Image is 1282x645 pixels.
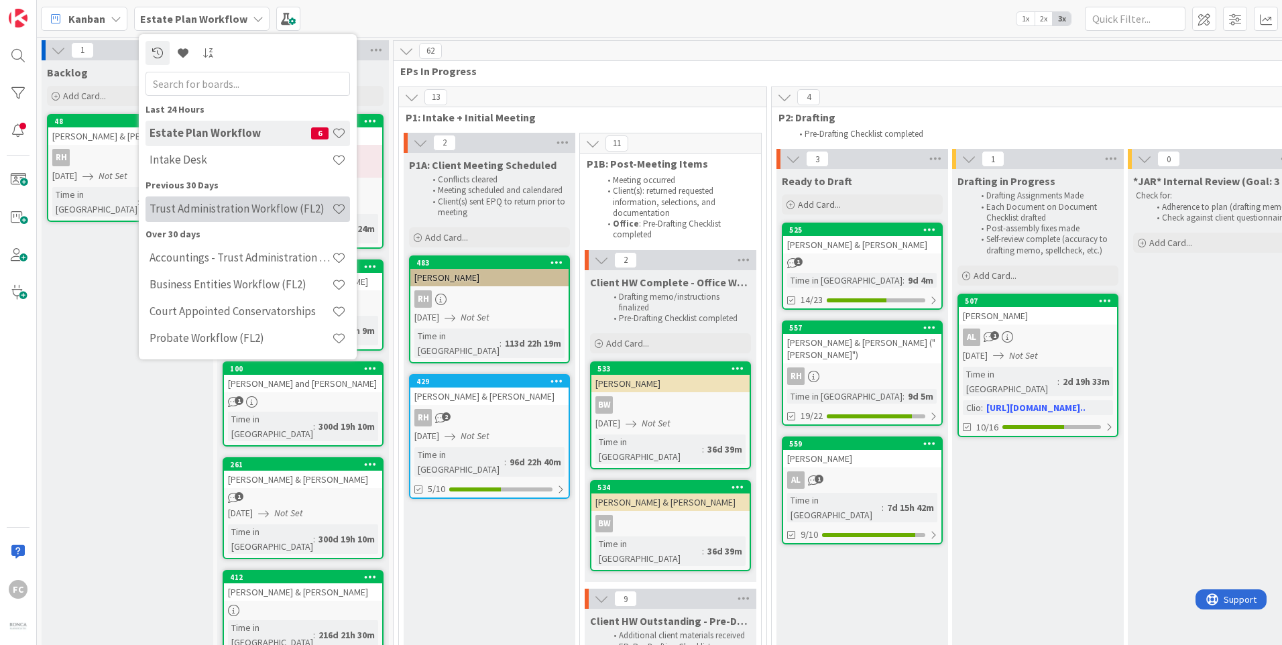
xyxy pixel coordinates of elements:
[414,329,500,358] div: Time in [GEOGRAPHIC_DATA]
[600,219,746,241] li: : Pre-Drafting Checklist completed
[801,528,818,542] span: 9/10
[52,169,77,183] span: [DATE]
[591,396,750,414] div: BW
[957,174,1055,188] span: Drafting in Progress
[504,455,506,469] span: :
[409,374,570,499] a: 429[PERSON_NAME] & [PERSON_NAME]RH[DATE]Not SetTime in [GEOGRAPHIC_DATA]:96d 22h 40m5/10
[416,377,569,386] div: 429
[433,135,456,151] span: 2
[642,417,671,429] i: Not Set
[595,416,620,430] span: [DATE]
[410,257,569,269] div: 483
[606,630,749,641] li: Additional client materials received
[782,436,943,544] a: 559[PERSON_NAME]ALTime in [GEOGRAPHIC_DATA]:7d 15h 42m9/10
[595,536,702,566] div: Time in [GEOGRAPHIC_DATA]
[990,331,999,340] span: 1
[597,364,750,373] div: 533
[414,447,504,477] div: Time in [GEOGRAPHIC_DATA]
[783,450,941,467] div: [PERSON_NAME]
[315,532,378,546] div: 300d 19h 10m
[606,337,649,349] span: Add Card...
[591,363,750,375] div: 533
[959,307,1117,325] div: [PERSON_NAME]
[414,290,432,308] div: RH
[1035,12,1053,25] span: 2x
[224,459,382,471] div: 261
[597,483,750,492] div: 534
[591,481,750,493] div: 534
[99,170,127,182] i: Not Set
[974,270,1016,282] span: Add Card...
[591,493,750,511] div: [PERSON_NAME] & [PERSON_NAME]
[313,532,315,546] span: :
[959,295,1117,307] div: 507
[224,459,382,488] div: 261[PERSON_NAME] & [PERSON_NAME]
[982,151,1004,167] span: 1
[63,90,106,102] span: Add Card...
[704,544,746,559] div: 36d 39m
[605,135,628,152] span: 11
[71,42,94,58] span: 1
[410,409,569,426] div: RH
[974,223,1116,234] li: Post-assembly fixes made
[704,442,746,457] div: 36d 39m
[224,571,382,583] div: 412
[590,614,751,628] span: Client HW Outstanding - Pre-Drafting Checklist
[228,524,313,554] div: Time in [GEOGRAPHIC_DATA]
[963,400,981,415] div: Clio
[311,127,329,139] span: 6
[414,409,432,426] div: RH
[787,367,805,385] div: RH
[606,292,749,314] li: Drafting memo/instructions finalized
[406,111,750,124] span: P1: Intake + Initial Meeting
[986,402,1086,414] a: [URL][DOMAIN_NAME]..
[506,455,565,469] div: 96d 22h 40m
[959,329,1117,346] div: AL
[789,323,941,333] div: 557
[224,571,382,601] div: 412[PERSON_NAME] & [PERSON_NAME]
[981,400,983,415] span: :
[416,258,569,268] div: 483
[224,471,382,488] div: [PERSON_NAME] & [PERSON_NAME]
[9,9,27,27] img: Visit kanbanzone.com
[410,375,569,388] div: 429
[591,363,750,392] div: 533[PERSON_NAME]
[591,481,750,511] div: 534[PERSON_NAME] & [PERSON_NAME]
[223,361,384,447] a: 100[PERSON_NAME] and [PERSON_NAME]Time in [GEOGRAPHIC_DATA]:300d 19h 10m
[228,506,253,520] span: [DATE]
[782,320,943,426] a: 557[PERSON_NAME] & [PERSON_NAME] ("[PERSON_NAME]")RHTime in [GEOGRAPHIC_DATA]:9d 5m19/22
[974,202,1116,224] li: Each Document on Document Checklist drafted
[68,11,105,27] span: Kanban
[235,492,243,501] span: 1
[600,175,746,186] li: Meeting occurred
[48,127,207,145] div: [PERSON_NAME] & [PERSON_NAME]
[787,493,882,522] div: Time in [GEOGRAPHIC_DATA]
[313,419,315,434] span: :
[595,434,702,464] div: Time in [GEOGRAPHIC_DATA]
[613,218,639,229] strong: Office
[150,202,332,215] h4: Trust Administration Workflow (FL2)
[957,294,1118,437] a: 507[PERSON_NAME]AL[DATE]Not SetTime in [GEOGRAPHIC_DATA]:2d 19h 33mClio:[URL][DOMAIN_NAME]..10/16
[9,580,27,599] div: FC
[224,363,382,392] div: 100[PERSON_NAME] and [PERSON_NAME]
[965,296,1117,306] div: 507
[409,158,557,172] span: P1A: Client Meeting Scheduled
[410,269,569,286] div: [PERSON_NAME]
[801,293,823,307] span: 14/23
[976,420,998,434] span: 10/16
[787,471,805,489] div: AL
[461,311,489,323] i: Not Set
[884,500,937,515] div: 7d 15h 42m
[47,114,208,222] a: 48[PERSON_NAME] & [PERSON_NAME]RH[DATE]Not SetTime in [GEOGRAPHIC_DATA]:761d 12h 57m
[1085,7,1185,31] input: Quick Filter...
[702,442,704,457] span: :
[150,278,332,291] h4: Business Entities Workflow (FL2)
[145,178,350,192] div: Previous 30 Days
[806,151,829,167] span: 3
[230,364,382,373] div: 100
[428,482,445,496] span: 5/10
[48,115,207,145] div: 48[PERSON_NAME] & [PERSON_NAME]
[410,257,569,286] div: 483[PERSON_NAME]
[442,412,451,421] span: 2
[783,438,941,450] div: 559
